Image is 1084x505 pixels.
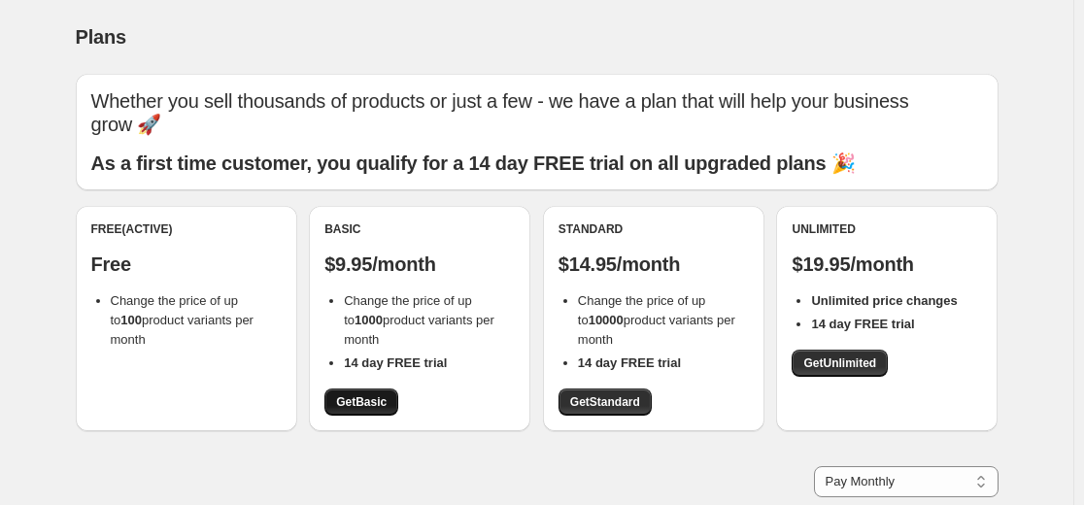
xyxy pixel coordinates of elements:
a: GetUnlimited [792,350,888,377]
span: Plans [76,26,126,48]
b: 10000 [589,313,624,327]
b: 1000 [355,313,383,327]
b: As a first time customer, you qualify for a 14 day FREE trial on all upgraded plans 🎉 [91,152,856,174]
div: Standard [559,221,749,237]
p: $14.95/month [559,252,749,276]
b: 14 day FREE trial [344,355,447,370]
p: $19.95/month [792,252,982,276]
b: 14 day FREE trial [578,355,681,370]
span: Get Standard [570,394,640,410]
div: Free (Active) [91,221,282,237]
span: Change the price of up to product variants per month [111,293,254,347]
p: $9.95/month [324,252,515,276]
a: GetStandard [559,388,652,416]
div: Unlimited [792,221,982,237]
span: Get Basic [336,394,387,410]
span: Change the price of up to product variants per month [344,293,494,347]
div: Basic [324,221,515,237]
b: 14 day FREE trial [811,317,914,331]
b: 100 [120,313,142,327]
a: GetBasic [324,388,398,416]
p: Whether you sell thousands of products or just a few - we have a plan that will help your busines... [91,89,983,136]
span: Get Unlimited [803,355,876,371]
p: Free [91,252,282,276]
b: Unlimited price changes [811,293,957,308]
span: Change the price of up to product variants per month [578,293,735,347]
